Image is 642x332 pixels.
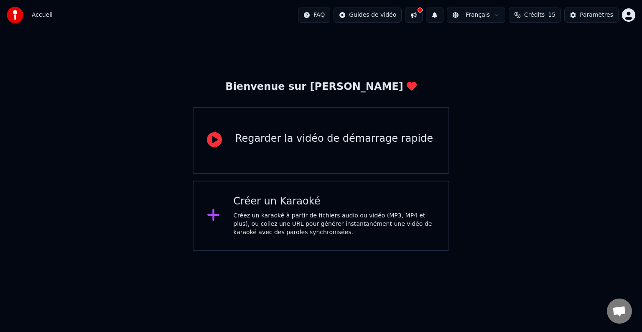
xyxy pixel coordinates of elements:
a: Ouvrir le chat [607,299,632,324]
div: Bienvenue sur [PERSON_NAME] [225,80,416,94]
span: 15 [548,11,555,19]
button: Paramètres [564,8,619,23]
span: Crédits [524,11,545,19]
nav: breadcrumb [32,11,53,19]
div: Paramètres [580,11,613,19]
div: Créez un karaoké à partir de fichiers audio ou vidéo (MP3, MP4 et plus), ou collez une URL pour g... [233,212,435,237]
span: Accueil [32,11,53,19]
button: FAQ [298,8,330,23]
div: Regarder la vidéo de démarrage rapide [235,132,433,146]
button: Guides de vidéo [334,8,402,23]
img: youka [7,7,23,23]
div: Créer un Karaoké [233,195,435,208]
button: Crédits15 [509,8,561,23]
